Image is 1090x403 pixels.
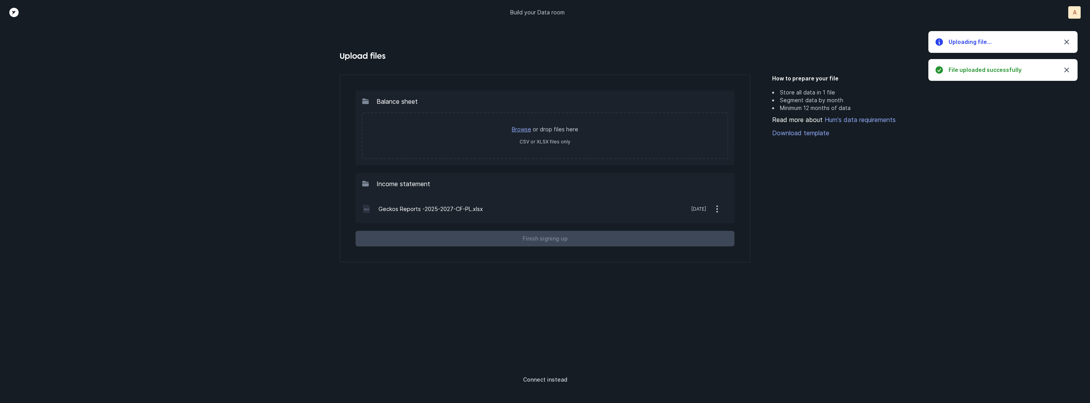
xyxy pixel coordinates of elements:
h5: How to prepare your file [772,75,999,82]
p: Finish signing up [523,234,568,243]
p: A [1073,9,1076,16]
div: Read more about [772,115,999,124]
a: Hum's data requirements [823,116,896,124]
p: Income statement [377,179,430,188]
li: Store all data in 1 file [772,89,999,96]
a: Browse [512,126,531,133]
label: CSV or XLSX files only [520,139,570,145]
p: Connect instead [523,375,567,384]
li: Minimum 12 months of data [772,104,999,112]
button: Finish signing up [356,231,734,246]
h4: Upload files [340,50,750,62]
a: Download template [772,128,999,138]
h5: Uploading file... [949,38,1056,46]
p: Balance sheet [377,97,418,106]
p: [DATE] [691,206,706,212]
button: A [1068,6,1081,19]
p: Geckos Reports -2025-2027-CF-PL.xlsx [378,204,483,214]
p: Build your Data room [510,9,565,16]
p: or drop files here [370,126,720,133]
button: Connect instead [355,372,735,387]
h5: File uploaded successfully [949,66,1056,74]
li: Segment data by month [772,96,999,104]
